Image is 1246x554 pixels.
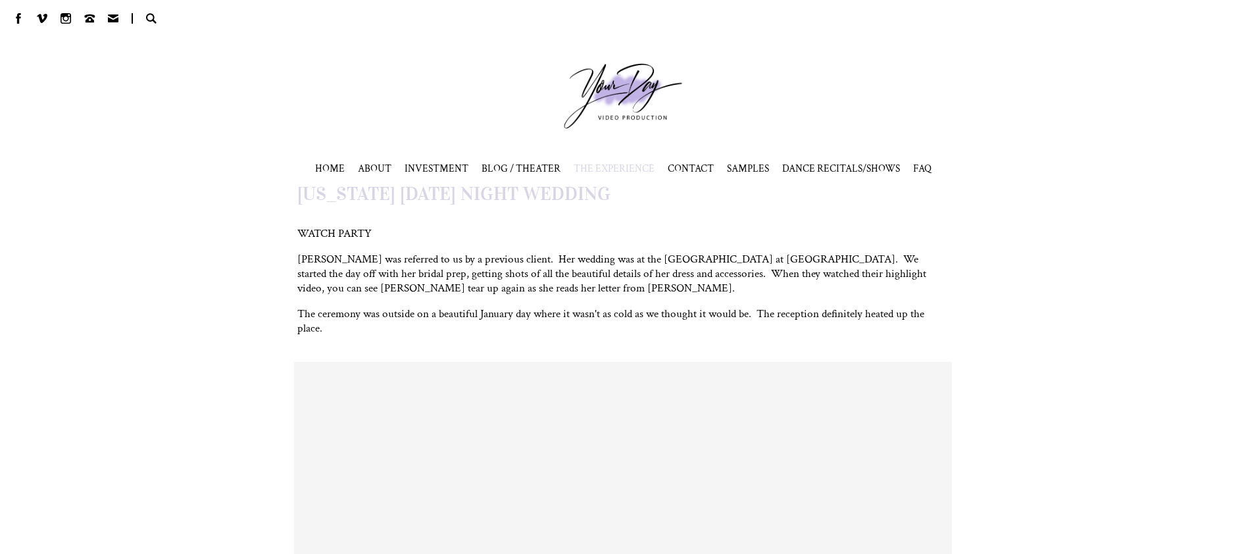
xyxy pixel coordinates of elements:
span: SAMPLES [727,162,769,175]
a: ABOUT [358,162,391,175]
p: The ceremony was outside on a beautiful January day where it wasn't as cold as we thought it woul... [297,307,949,336]
a: HOME [315,162,345,175]
a: BLOG / THEATER [482,162,561,175]
p: [PERSON_NAME] was referred to us by a previous client. Her wedding was at the [GEOGRAPHIC_DATA] a... [297,252,949,295]
p: WATCH PARTY [297,226,949,241]
a: Your Day Production Logo [544,43,702,149]
a: CONTACT [668,162,714,175]
span: DANCE RECITALS/SHOWS [782,162,900,175]
a: THE EXPERIENCE [574,162,655,175]
a: FAQ [913,162,932,175]
a: INVESTMENT [405,162,468,175]
h2: [US_STATE] [DATE] NIGHT WEDDING [297,182,949,205]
